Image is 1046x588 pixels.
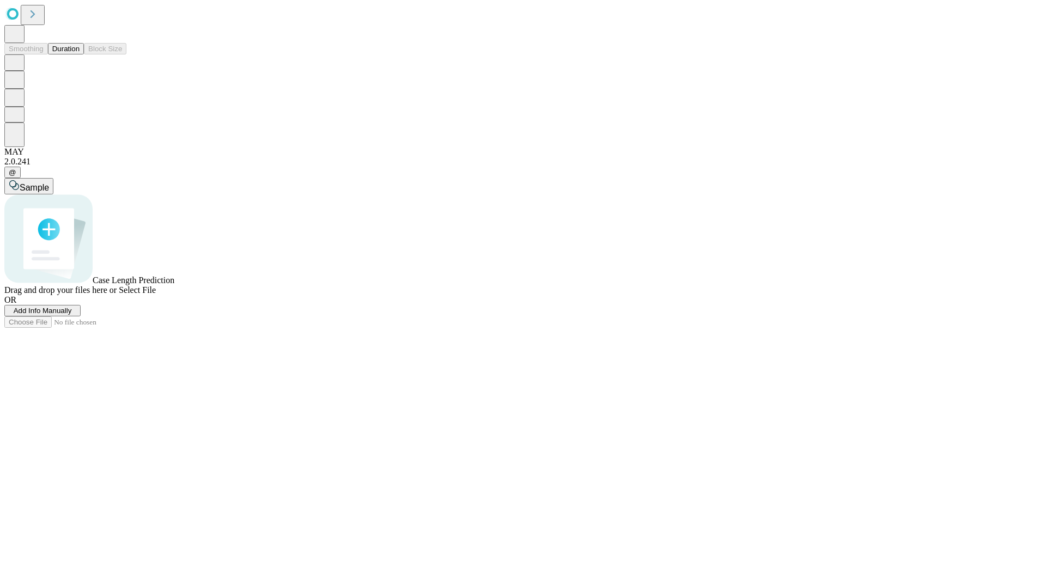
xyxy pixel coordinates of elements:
[93,275,174,285] span: Case Length Prediction
[4,43,48,54] button: Smoothing
[4,157,1042,167] div: 2.0.241
[4,178,53,194] button: Sample
[9,168,16,176] span: @
[4,167,21,178] button: @
[20,183,49,192] span: Sample
[119,285,156,295] span: Select File
[4,285,117,295] span: Drag and drop your files here or
[14,307,72,315] span: Add Info Manually
[4,295,16,304] span: OR
[48,43,84,54] button: Duration
[4,147,1042,157] div: MAY
[4,305,81,316] button: Add Info Manually
[84,43,126,54] button: Block Size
